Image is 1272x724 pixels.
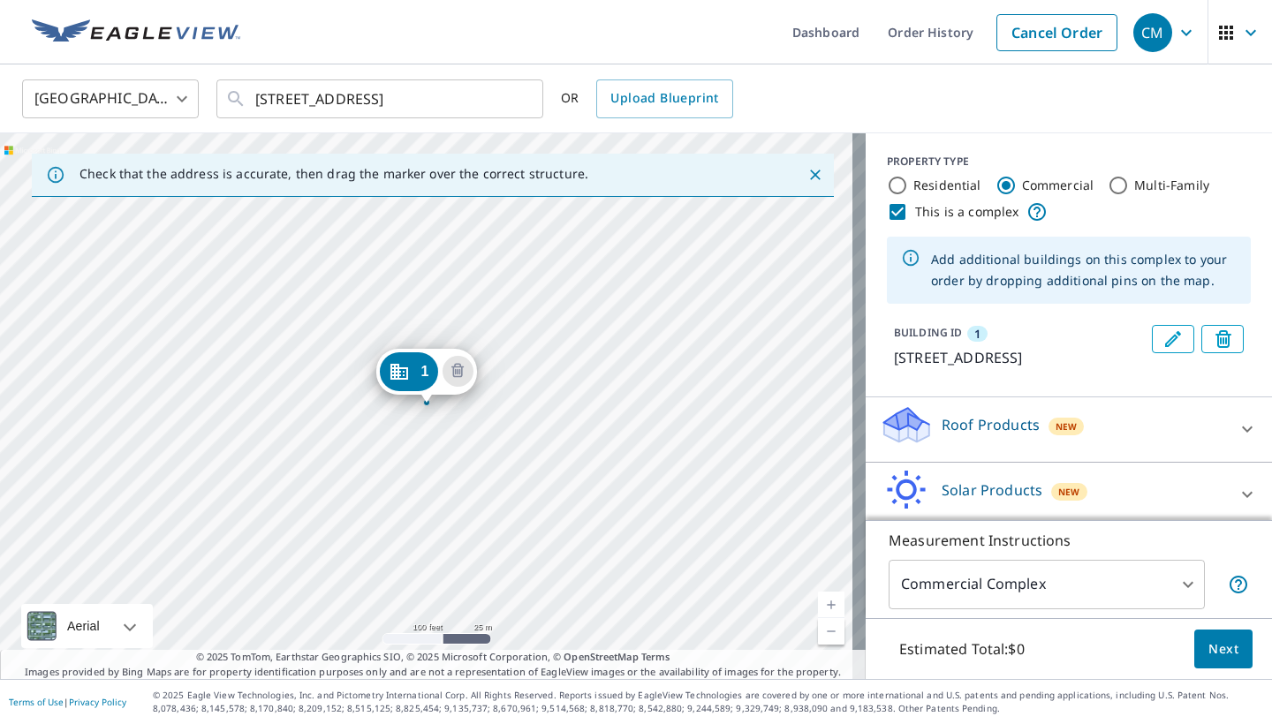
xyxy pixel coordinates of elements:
[913,177,981,194] label: Residential
[196,650,670,665] span: © 2025 TomTom, Earthstar Geographics SIO, © 2025 Microsoft Corporation, ©
[32,19,240,46] img: EV Logo
[9,696,64,708] a: Terms of Use
[818,618,844,645] a: Current Level 18, Zoom Out
[880,404,1258,455] div: Roof ProductsNew
[21,604,153,648] div: Aerial
[255,74,507,124] input: Search by address or latitude-longitude
[894,325,962,340] p: BUILDING ID
[818,592,844,618] a: Current Level 18, Zoom In
[1228,574,1249,595] span: Each building may require a separate measurement report; if so, your account will be billed per r...
[889,530,1249,551] p: Measurement Instructions
[561,79,733,118] div: OR
[942,479,1042,501] p: Solar Products
[79,166,588,182] p: Check that the address is accurate, then drag the marker over the correct structure.
[887,154,1251,170] div: PROPERTY TYPE
[931,242,1237,298] div: Add additional buildings on this complex to your order by dropping additional pins on the map.
[420,365,428,378] span: 1
[885,630,1039,668] p: Estimated Total: $0
[596,79,732,118] a: Upload Blueprint
[1201,325,1244,353] button: Delete building 1
[22,74,199,124] div: [GEOGRAPHIC_DATA]
[915,203,1019,221] label: This is a complex
[1133,13,1172,52] div: CM
[1058,485,1079,499] span: New
[375,349,476,403] div: Dropped pin, building 1, Commercial property, 5714 Beechcroft Rd Columbus, OH 43229
[641,650,670,663] a: Terms
[996,14,1117,51] a: Cancel Order
[894,347,1145,368] p: [STREET_ADDRESS]
[610,87,718,109] span: Upload Blueprint
[564,650,638,663] a: OpenStreetMap
[69,696,126,708] a: Privacy Policy
[889,560,1205,609] div: Commercial Complex
[804,163,827,186] button: Close
[880,470,1258,520] div: Solar ProductsNew
[1134,177,1209,194] label: Multi-Family
[942,414,1040,435] p: Roof Products
[62,604,105,648] div: Aerial
[1022,177,1094,194] label: Commercial
[1208,638,1238,660] span: Next
[9,697,126,707] p: |
[443,356,473,387] button: Delete building 1
[1152,325,1194,353] button: Edit building 1
[974,326,980,342] span: 1
[1194,630,1253,669] button: Next
[1056,419,1077,434] span: New
[153,689,1263,715] p: © 2025 Eagle View Technologies, Inc. and Pictometry International Corp. All Rights Reserved. Repo...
